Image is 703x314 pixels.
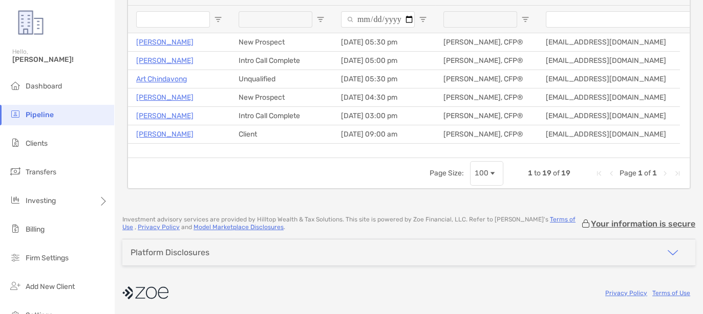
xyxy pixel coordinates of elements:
div: [DATE] 09:00 am [333,125,435,143]
div: [PERSON_NAME], CFP® [435,70,538,88]
span: 1 [528,169,532,177]
div: [PERSON_NAME], CFP® [435,52,538,70]
span: of [553,169,560,177]
span: 1 [638,169,643,177]
span: to [534,169,541,177]
a: Art Chindavong [136,73,187,85]
span: [PERSON_NAME]! [12,55,108,64]
div: New Prospect [230,33,333,51]
button: Open Filter Menu [316,15,325,24]
span: Add New Client [26,282,75,291]
div: Lost [230,144,333,162]
img: company logo [122,281,168,304]
div: Intro Call Complete [230,52,333,70]
a: [PERSON_NAME] [136,109,194,122]
div: Page Size [470,161,503,186]
img: pipeline icon [9,108,22,120]
input: Meeting Date Filter Input [341,11,415,28]
input: Name Filter Input [136,11,210,28]
div: 100 [475,169,488,177]
div: Last Page [673,169,681,177]
a: Terms of Use [652,289,690,297]
a: Privacy Policy [138,223,180,231]
a: [PERSON_NAME] [136,128,194,141]
img: investing icon [9,194,22,206]
div: [DATE] 03:00 pm [333,107,435,125]
div: Next Page [661,169,669,177]
div: [PERSON_NAME], CFP® [435,107,538,125]
a: [PERSON_NAME] [136,91,194,104]
a: Privacy Policy [605,289,647,297]
button: Open Filter Menu [521,15,529,24]
span: Billing [26,225,45,234]
img: icon arrow [667,246,679,259]
a: [PERSON_NAME] [136,54,194,67]
div: Platform Disclosures [131,248,209,257]
span: Page [620,169,636,177]
div: New Prospect [230,88,333,106]
div: [PERSON_NAME], CFP® [435,33,538,51]
span: Clients [26,139,48,148]
div: [PERSON_NAME], CFP® [435,144,538,162]
div: Previous Page [607,169,615,177]
div: [DATE] 04:30 pm [333,88,435,106]
img: clients icon [9,137,22,149]
div: Client [230,125,333,143]
div: Intro Call Complete [230,107,333,125]
span: Firm Settings [26,254,69,262]
img: dashboard icon [9,79,22,92]
div: [PERSON_NAME], CFP® [435,125,538,143]
div: [DATE] 05:00 pm [333,52,435,70]
div: [DATE] 05:30 pm [333,33,435,51]
img: transfers icon [9,165,22,177]
p: Investment advisory services are provided by Hilltop Wealth & Tax Solutions . This site is powere... [122,216,581,231]
div: First Page [595,169,603,177]
img: add_new_client icon [9,280,22,292]
span: 1 [652,169,657,177]
button: Open Filter Menu [214,15,222,24]
span: 19 [542,169,551,177]
span: Dashboard [26,82,62,91]
div: Unqualified [230,70,333,88]
a: Model Marketplace Disclosures [194,223,284,231]
p: Your information is secure [591,219,695,229]
span: Transfers [26,168,56,176]
a: Terms of Use [122,216,576,231]
span: 19 [561,169,570,177]
div: Page Size: [430,169,464,177]
span: Investing [26,196,56,205]
button: Open Filter Menu [419,15,427,24]
div: [DATE] 04:30 pm [333,144,435,162]
a: [PERSON_NAME] [136,146,194,159]
img: billing icon [9,222,22,235]
div: [PERSON_NAME], CFP® [435,88,538,106]
img: firm-settings icon [9,251,22,263]
div: [DATE] 05:30 pm [333,70,435,88]
span: of [644,169,651,177]
span: Pipeline [26,110,54,119]
a: [PERSON_NAME] [136,36,194,49]
img: Zoe Logo [12,4,49,41]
